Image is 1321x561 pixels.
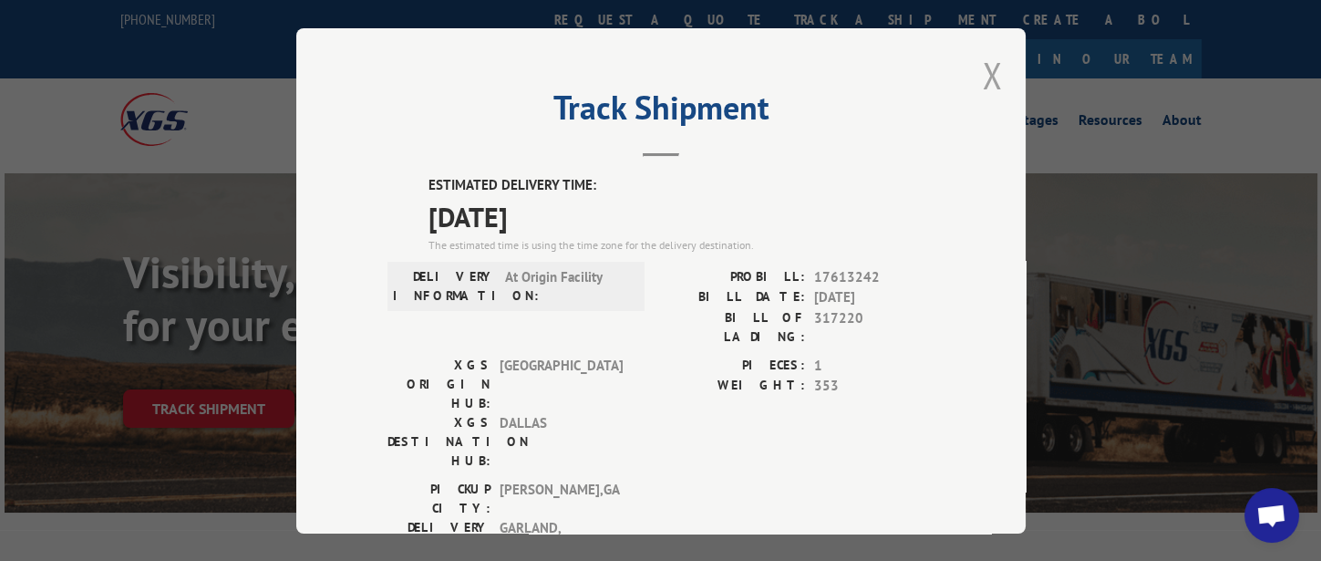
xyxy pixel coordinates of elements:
[428,195,934,236] span: [DATE]
[387,95,934,130] h2: Track Shipment
[661,376,805,397] label: WEIGHT:
[814,376,934,397] span: 353
[393,266,496,305] label: DELIVERY INFORMATION:
[661,287,805,308] label: BILL DATE:
[814,355,934,376] span: 1
[814,287,934,308] span: [DATE]
[661,355,805,376] label: PIECES:
[387,479,490,517] label: PICKUP CITY:
[661,266,805,287] label: PROBILL:
[983,51,1003,99] button: Close modal
[500,412,623,470] span: DALLAS
[500,479,623,517] span: [PERSON_NAME] , GA
[387,355,490,412] label: XGS ORIGIN HUB:
[500,517,623,558] span: GARLAND , [GEOGRAPHIC_DATA]
[814,266,934,287] span: 17613242
[387,517,490,558] label: DELIVERY CITY:
[387,412,490,470] label: XGS DESTINATION HUB:
[428,236,934,253] div: The estimated time is using the time zone for the delivery destination.
[428,175,934,196] label: ESTIMATED DELIVERY TIME:
[500,355,623,412] span: [GEOGRAPHIC_DATA]
[505,266,628,305] span: At Origin Facility
[814,307,934,346] span: 317220
[1244,488,1299,543] div: Open chat
[661,307,805,346] label: BILL OF LADING:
